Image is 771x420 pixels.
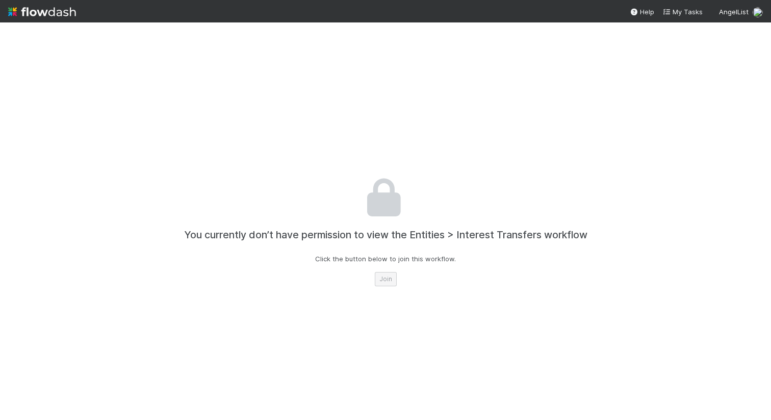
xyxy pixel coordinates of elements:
[315,254,456,264] p: Click the button below to join this workflow.
[375,272,397,286] button: Join
[719,8,749,16] span: AngelList
[662,7,703,17] a: My Tasks
[630,7,654,17] div: Help
[753,7,763,17] img: avatar_88eace93-95cc-47eb-b8e9-859ac60c33c0.png
[662,8,703,16] span: My Tasks
[184,229,587,241] h4: You currently don’t have permission to view the Entities > Interest Transfers workflow
[8,3,76,20] img: logo-inverted-e16ddd16eac7371096b0.svg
